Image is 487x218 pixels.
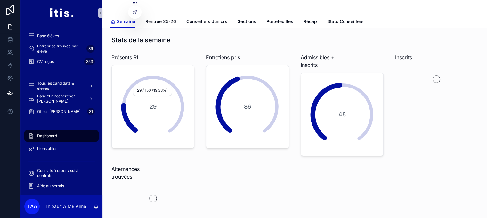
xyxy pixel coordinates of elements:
[37,168,92,178] span: Contrats à créer / suivi contrats
[304,18,317,25] span: Récap
[186,16,227,29] a: Conseillers Juniors
[206,54,240,61] span: Entretiens pris
[244,102,251,111] span: 86
[304,16,317,29] a: Récap
[266,18,293,25] span: Portefeuilles
[24,143,99,155] a: Liens utiles
[338,110,346,119] span: 48
[37,146,57,151] span: Liens utiles
[49,8,73,18] img: App logo
[266,16,293,29] a: Portefeuilles
[24,43,99,55] a: Entreprise trouvée par élève39
[37,94,84,104] span: Base "En recherche" [PERSON_NAME]
[150,102,157,111] span: 29
[20,26,102,195] div: scrollable content
[395,54,412,61] span: Inscrits
[327,18,364,25] span: Stats Conseillers
[117,18,135,25] span: Semaine
[37,183,64,189] span: Aide au permis
[327,16,364,29] a: Stats Conseillers
[84,58,95,65] div: 353
[186,18,227,25] span: Conseillers Juniors
[37,33,59,38] span: Base élèves
[301,54,336,69] span: Admissibles + Inscrits
[37,44,84,54] span: Entreprise trouvée par élève
[238,16,256,29] a: Sections
[24,106,99,117] a: Offres [PERSON_NAME]31
[24,80,99,92] a: Tous les candidats & eleves
[137,88,168,93] span: 29 / 150 (19.33%)
[37,81,84,91] span: Tous les candidats & eleves
[111,36,171,45] h1: Stats de la semaine
[37,133,57,138] span: Dashboard
[24,180,99,192] a: Aide au permis
[24,30,99,42] a: Base élèves
[111,54,138,61] span: Présents RI
[86,45,95,53] div: 39
[24,130,99,142] a: Dashboard
[24,56,99,67] a: CV reçus353
[45,203,86,210] p: Thibault AIME Aime
[145,18,176,25] span: Rentrée 25-26
[238,18,256,25] span: Sections
[111,165,146,180] span: Alternances trouvées
[27,203,37,210] span: TAA
[37,59,54,64] span: CV reçus
[145,16,176,29] a: Rentrée 25-26
[87,108,95,115] div: 31
[37,109,80,114] span: Offres [PERSON_NAME]
[24,167,99,179] a: Contrats à créer / suivi contrats
[24,93,99,105] a: Base "En recherche" [PERSON_NAME]
[110,16,135,28] a: Semaine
